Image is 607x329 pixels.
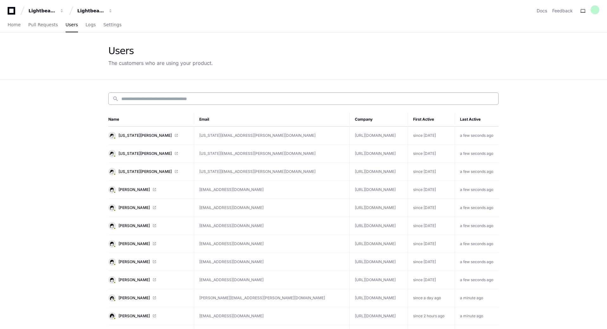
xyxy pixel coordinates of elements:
div: Lightbeam Health Solutions [77,8,105,14]
mat-icon: search [112,96,119,102]
span: [PERSON_NAME] [118,259,150,264]
a: [PERSON_NAME] [108,240,189,248]
td: [URL][DOMAIN_NAME] [349,253,408,271]
td: since [DATE] [408,127,455,145]
span: Settings [103,23,121,27]
td: a few seconds ago [455,181,499,199]
span: [PERSON_NAME] [118,277,150,282]
button: Lightbeam Health Solutions [75,5,115,16]
img: 1.svg [109,259,115,265]
img: 15.svg [109,313,115,319]
a: [PERSON_NAME] [108,186,189,193]
span: [PERSON_NAME] [118,223,150,228]
a: Users [66,18,78,32]
img: 1.svg [109,277,115,283]
td: [EMAIL_ADDRESS][DOMAIN_NAME] [194,271,349,289]
td: [URL][DOMAIN_NAME] [349,145,408,163]
span: Pull Requests [28,23,58,27]
a: [US_STATE][PERSON_NAME] [108,150,189,157]
td: [PERSON_NAME][EMAIL_ADDRESS][PERSON_NAME][DOMAIN_NAME] [194,289,349,307]
a: Settings [103,18,121,32]
a: [PERSON_NAME] [108,204,189,212]
td: since [DATE] [408,253,455,271]
a: Docs [537,8,547,14]
td: [EMAIL_ADDRESS][DOMAIN_NAME] [194,253,349,271]
td: a few seconds ago [455,253,499,271]
td: since [DATE] [408,271,455,289]
td: [URL][DOMAIN_NAME] [349,217,408,235]
button: Lightbeam Health [26,5,67,16]
td: [URL][DOMAIN_NAME] [349,127,408,145]
span: [US_STATE][PERSON_NAME] [118,133,172,138]
td: since [DATE] [408,217,455,235]
a: [PERSON_NAME] [108,258,189,266]
td: [EMAIL_ADDRESS][DOMAIN_NAME] [194,199,349,217]
td: since [DATE] [408,163,455,181]
span: [PERSON_NAME] [118,295,150,301]
a: [PERSON_NAME] [108,294,189,302]
td: [URL][DOMAIN_NAME] [349,199,408,217]
td: since [DATE] [408,235,455,253]
td: a minute ago [455,307,499,325]
td: since 2 hours ago [408,307,455,325]
td: [US_STATE][EMAIL_ADDRESS][PERSON_NAME][DOMAIN_NAME] [194,145,349,163]
img: 14.svg [109,168,115,174]
button: Feedback [552,8,573,14]
div: The customers who are using your product. [108,59,213,67]
td: [URL][DOMAIN_NAME] [349,271,408,289]
span: [US_STATE][PERSON_NAME] [118,169,172,174]
td: since [DATE] [408,181,455,199]
img: 3.svg [109,295,115,301]
a: Logs [86,18,96,32]
td: a few seconds ago [455,163,499,181]
img: 1.svg [109,205,115,211]
img: 1.svg [109,187,115,193]
td: a minute ago [455,289,499,307]
a: [US_STATE][PERSON_NAME] [108,132,189,139]
span: Home [8,23,21,27]
td: since [DATE] [408,145,455,163]
span: Users [66,23,78,27]
td: since a day ago [408,289,455,307]
span: Logs [86,23,96,27]
a: [PERSON_NAME] [108,276,189,284]
td: a few seconds ago [455,235,499,253]
td: a few seconds ago [455,271,499,289]
td: [EMAIL_ADDRESS][DOMAIN_NAME] [194,181,349,199]
a: [PERSON_NAME] [108,222,189,230]
th: Name [108,112,194,127]
span: [PERSON_NAME] [118,241,150,246]
span: [PERSON_NAME] [118,187,150,192]
td: a few seconds ago [455,145,499,163]
a: [US_STATE][PERSON_NAME] [108,168,189,175]
td: [URL][DOMAIN_NAME] [349,289,408,307]
th: Company [349,112,408,127]
a: Home [8,18,21,32]
th: First Active [408,112,455,127]
span: [US_STATE][PERSON_NAME] [118,151,172,156]
img: 14.svg [109,150,115,156]
td: [EMAIL_ADDRESS][DOMAIN_NAME] [194,235,349,253]
a: [PERSON_NAME] [108,312,189,320]
td: [EMAIL_ADDRESS][DOMAIN_NAME] [194,217,349,235]
div: Lightbeam Health [29,8,56,14]
td: [US_STATE][EMAIL_ADDRESS][PERSON_NAME][DOMAIN_NAME] [194,127,349,145]
td: [US_STATE][EMAIL_ADDRESS][PERSON_NAME][DOMAIN_NAME] [194,163,349,181]
span: [PERSON_NAME] [118,205,150,210]
div: Users [108,45,213,57]
th: Email [194,112,349,127]
td: [EMAIL_ADDRESS][DOMAIN_NAME] [194,307,349,325]
img: 1.svg [109,241,115,247]
td: since [DATE] [408,199,455,217]
td: a few seconds ago [455,199,499,217]
a: Pull Requests [28,18,58,32]
td: a few seconds ago [455,127,499,145]
td: a few seconds ago [455,217,499,235]
img: 14.svg [109,132,115,138]
img: 1.svg [109,223,115,229]
td: [URL][DOMAIN_NAME] [349,235,408,253]
span: [PERSON_NAME] [118,313,150,319]
td: [URL][DOMAIN_NAME] [349,307,408,325]
td: [URL][DOMAIN_NAME] [349,181,408,199]
th: Last Active [455,112,499,127]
